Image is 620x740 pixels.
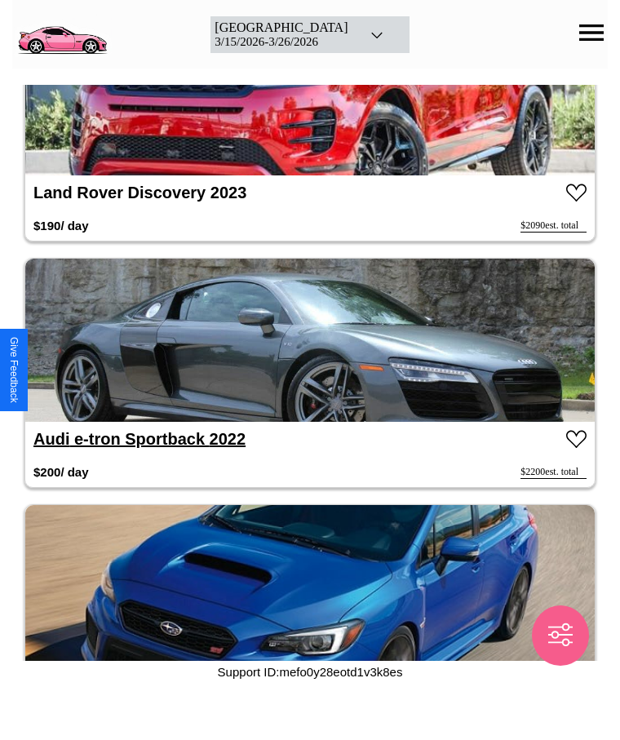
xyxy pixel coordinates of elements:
[215,35,348,49] div: 3 / 15 / 2026 - 3 / 26 / 2026
[520,466,587,479] div: $ 2200 est. total
[33,184,246,202] a: Land Rover Discovery 2023
[520,219,587,233] div: $ 2090 est. total
[12,8,112,57] img: logo
[215,20,348,35] div: [GEOGRAPHIC_DATA]
[33,457,89,487] h3: $ 200 / day
[33,210,89,241] h3: $ 190 / day
[8,337,20,403] div: Give Feedback
[33,430,246,448] a: Audi e-tron Sportback 2022
[218,661,403,683] p: Support ID: mefo0y28eotd1v3k8es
